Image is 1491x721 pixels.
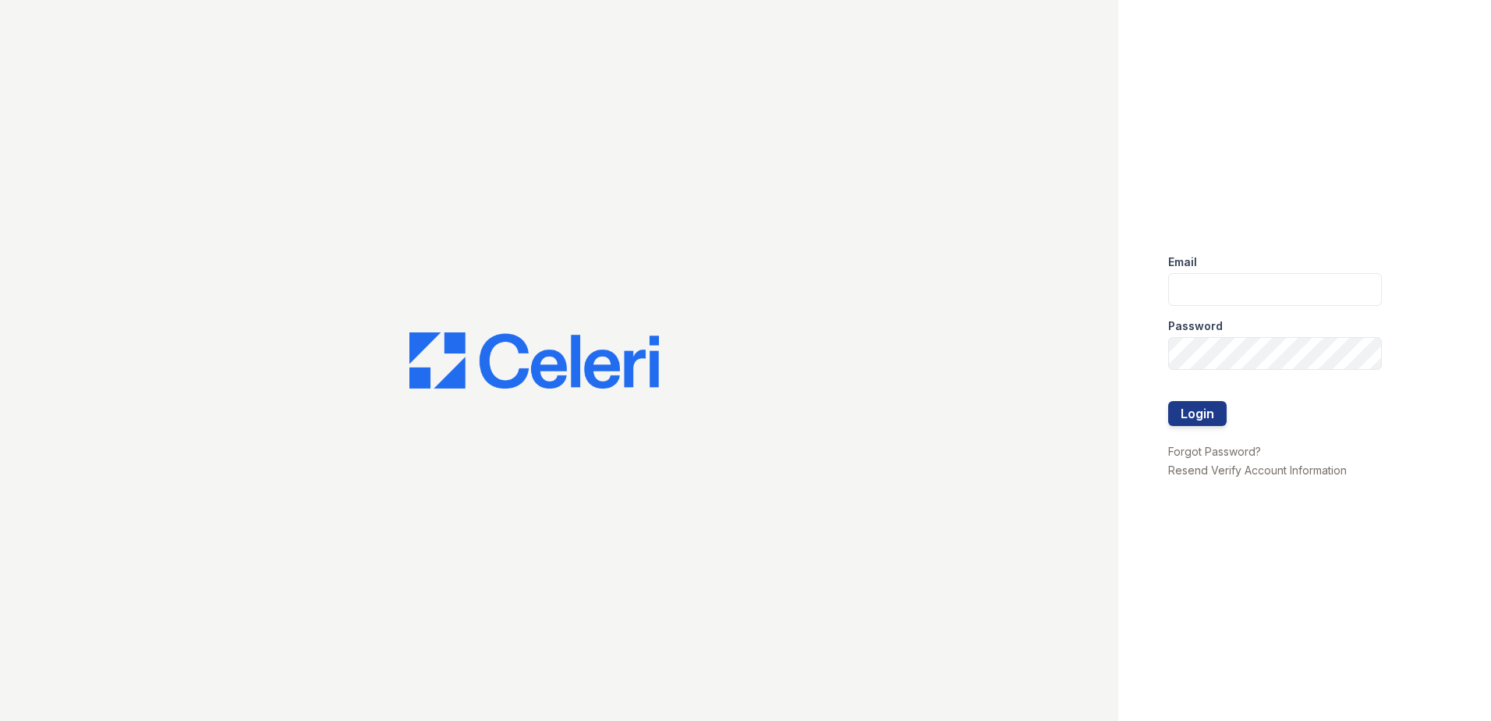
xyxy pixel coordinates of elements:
[1168,463,1347,477] a: Resend Verify Account Information
[1168,401,1227,426] button: Login
[409,332,659,389] img: CE_Logo_Blue-a8612792a0a2168367f1c8372b55b34899dd931a85d93a1a3d3e32e68fde9ad4.png
[1168,318,1223,334] label: Password
[1168,254,1197,270] label: Email
[1168,445,1261,458] a: Forgot Password?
